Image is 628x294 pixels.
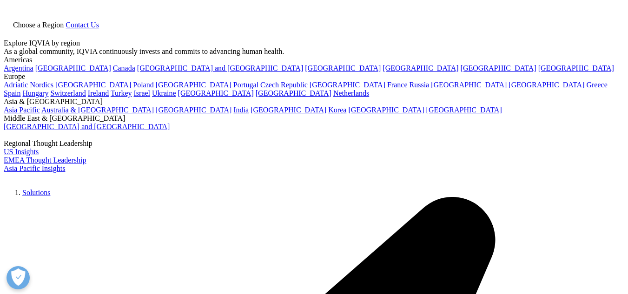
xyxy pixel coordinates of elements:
[156,106,231,114] a: [GEOGRAPHIC_DATA]
[4,148,39,156] a: US Insights
[4,114,624,123] div: Middle East & [GEOGRAPHIC_DATA]
[461,64,536,72] a: [GEOGRAPHIC_DATA]
[55,81,131,89] a: [GEOGRAPHIC_DATA]
[310,81,385,89] a: [GEOGRAPHIC_DATA]
[538,64,614,72] a: [GEOGRAPHIC_DATA]
[178,89,254,97] a: [GEOGRAPHIC_DATA]
[133,81,153,89] a: Poland
[7,266,30,289] button: Open Preferences
[88,89,109,97] a: Ireland
[233,81,258,89] a: Portugal
[4,139,624,148] div: Regional Thought Leadership
[431,81,507,89] a: [GEOGRAPHIC_DATA]
[426,106,502,114] a: [GEOGRAPHIC_DATA]
[233,106,249,114] a: India
[111,89,132,97] a: Turkey
[305,64,381,72] a: [GEOGRAPHIC_DATA]
[4,81,28,89] a: Adriatic
[251,106,326,114] a: [GEOGRAPHIC_DATA]
[4,72,624,81] div: Europe
[4,98,624,106] div: Asia & [GEOGRAPHIC_DATA]
[35,64,111,72] a: [GEOGRAPHIC_DATA]
[586,81,607,89] a: Greece
[410,81,430,89] a: Russia
[22,189,50,196] a: Solutions
[4,156,86,164] a: EMEA Thought Leadership
[50,89,86,97] a: Switzerland
[137,64,303,72] a: [GEOGRAPHIC_DATA] and [GEOGRAPHIC_DATA]
[256,89,331,97] a: [GEOGRAPHIC_DATA]
[4,47,624,56] div: As a global community, IQVIA continuously invests and commits to advancing human health.
[4,106,40,114] a: Asia Pacific
[134,89,151,97] a: Israel
[4,39,624,47] div: Explore IQVIA by region
[383,64,458,72] a: [GEOGRAPHIC_DATA]
[66,21,99,29] a: Contact Us
[4,123,170,131] a: [GEOGRAPHIC_DATA] and [GEOGRAPHIC_DATA]
[260,81,308,89] a: Czech Republic
[152,89,176,97] a: Ukraine
[113,64,135,72] a: Canada
[13,21,64,29] span: Choose a Region
[4,56,624,64] div: Americas
[4,64,33,72] a: Argentina
[333,89,369,97] a: Netherlands
[30,81,53,89] a: Nordics
[41,106,154,114] a: Australia & [GEOGRAPHIC_DATA]
[348,106,424,114] a: [GEOGRAPHIC_DATA]
[509,81,584,89] a: [GEOGRAPHIC_DATA]
[387,81,408,89] a: France
[4,89,20,97] a: Spain
[4,164,65,172] a: Asia Pacific Insights
[156,81,231,89] a: [GEOGRAPHIC_DATA]
[328,106,346,114] a: Korea
[22,89,48,97] a: Hungary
